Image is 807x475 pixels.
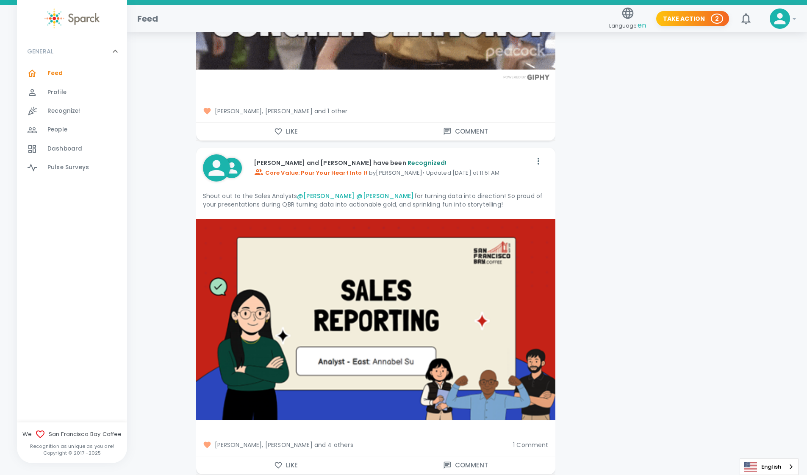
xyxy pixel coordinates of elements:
div: Language [740,458,799,475]
span: Core Value: Pour Your Heart Into It [254,169,368,177]
div: GENERAL [17,39,127,64]
div: GENERAL [17,64,127,180]
button: Like [196,456,376,474]
aside: Language selected: English [740,458,799,475]
span: Feed [47,69,63,78]
h1: Feed [137,12,158,25]
p: by [PERSON_NAME] • Updated [DATE] at 11:51 AM [254,167,532,177]
a: @[PERSON_NAME] [356,192,414,200]
a: Profile [17,83,127,102]
a: People [17,120,127,139]
p: GENERAL [27,47,53,56]
p: Shout out to the Sales Analysts for turning data into direction! So proud of your presentations d... [203,192,549,209]
a: Sparck logo [17,8,127,28]
span: 1 Comment [513,441,548,449]
button: Take Action 2 [656,11,729,27]
span: Recognize! [47,107,80,115]
p: [PERSON_NAME] and [PERSON_NAME] have been [254,159,532,167]
span: [PERSON_NAME], [PERSON_NAME] and 1 other [203,107,549,115]
span: Recognized! [408,159,447,167]
button: Comment [376,456,555,474]
button: Like [196,123,376,140]
a: Pulse Surveys [17,158,127,177]
span: Language: [609,20,646,31]
img: Powered by GIPHY [501,74,552,80]
p: Copyright © 2017 - 2025 [17,450,127,456]
p: Recognition as unique as you are! [17,443,127,450]
a: Feed [17,64,127,83]
button: Language:en [606,4,649,34]
span: Pulse Surveys [47,163,89,172]
p: 2 [715,14,719,23]
a: @[PERSON_NAME] [297,192,355,200]
a: Recognize! [17,102,127,120]
span: en [638,20,646,30]
img: Sparck logo [44,8,100,28]
button: Comment [376,123,555,140]
span: [PERSON_NAME], [PERSON_NAME] and 4 others [203,441,507,449]
span: Dashboard [47,145,82,153]
a: Dashboard [17,140,127,158]
span: Profile [47,88,67,97]
span: We San Francisco Bay Coffee [17,429,127,439]
span: People [47,126,67,134]
img: https://api.sparckco.com/rails/active_storage/blobs/redirect/eyJfcmFpbHMiOnsibWVzc2FnZSI6IkJBaHBB... [196,219,555,420]
a: English [740,459,798,475]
